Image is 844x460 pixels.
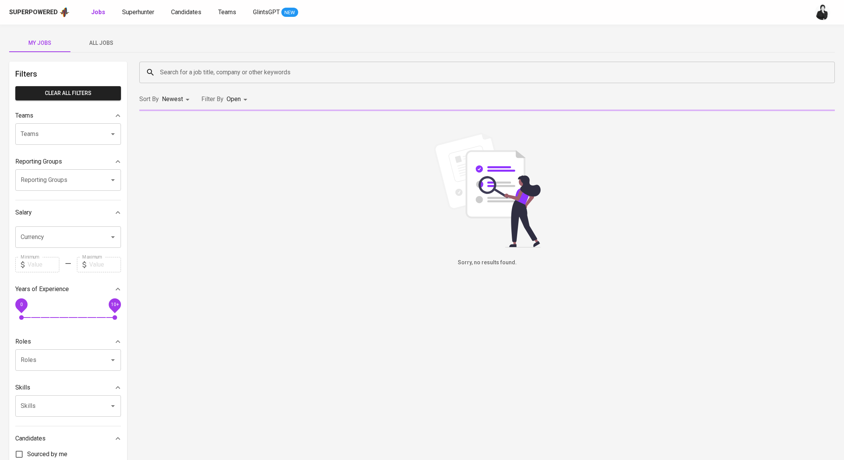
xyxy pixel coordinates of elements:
[139,95,159,104] p: Sort By
[21,88,115,98] span: Clear All filters
[89,257,121,272] input: Value
[15,285,69,294] p: Years of Experience
[15,154,121,169] div: Reporting Groups
[122,8,154,16] span: Superhunter
[15,431,121,446] div: Candidates
[15,337,31,346] p: Roles
[201,95,224,104] p: Filter By
[27,450,67,459] span: Sourced by me
[281,9,298,16] span: NEW
[108,401,118,411] button: Open
[15,383,30,392] p: Skills
[253,8,298,17] a: GlintsGPT NEW
[430,133,545,247] img: file_searching.svg
[9,8,58,17] div: Superpowered
[122,8,156,17] a: Superhunter
[9,7,70,18] a: Superpoweredapp logo
[15,434,46,443] p: Candidates
[59,7,70,18] img: app logo
[15,205,121,220] div: Salary
[28,257,59,272] input: Value
[15,380,121,395] div: Skills
[15,334,121,349] div: Roles
[227,92,250,106] div: Open
[15,282,121,297] div: Years of Experience
[75,38,127,48] span: All Jobs
[162,95,183,104] p: Newest
[108,355,118,365] button: Open
[15,157,62,166] p: Reporting Groups
[111,301,119,307] span: 10+
[108,232,118,242] button: Open
[171,8,201,16] span: Candidates
[15,68,121,80] h6: Filters
[227,95,241,103] span: Open
[15,208,32,217] p: Salary
[815,5,830,20] img: medwi@glints.com
[15,86,121,100] button: Clear All filters
[91,8,107,17] a: Jobs
[162,92,192,106] div: Newest
[108,129,118,139] button: Open
[139,259,835,267] h6: Sorry, no results found.
[218,8,238,17] a: Teams
[15,111,33,120] p: Teams
[171,8,203,17] a: Candidates
[253,8,280,16] span: GlintsGPT
[15,108,121,123] div: Teams
[91,8,105,16] b: Jobs
[20,301,23,307] span: 0
[14,38,66,48] span: My Jobs
[218,8,236,16] span: Teams
[108,175,118,185] button: Open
